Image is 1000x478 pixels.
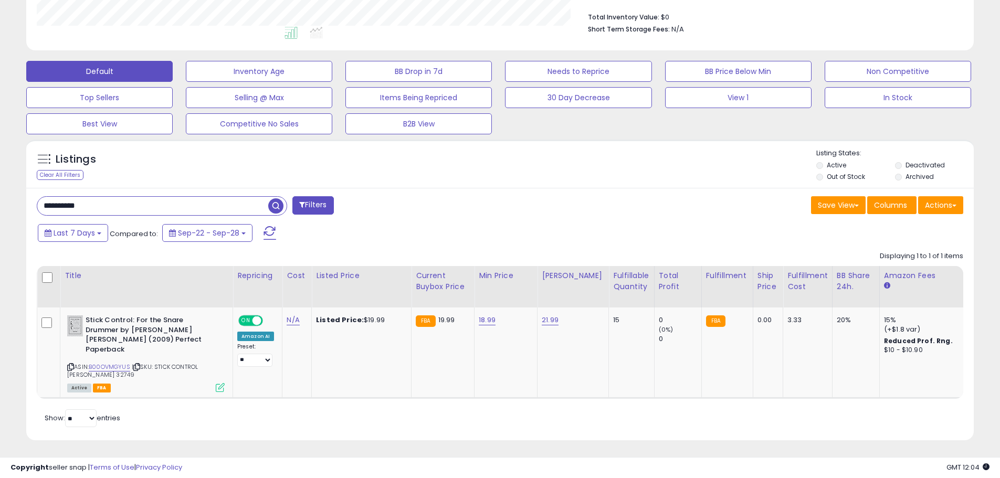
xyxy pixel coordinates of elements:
label: Archived [906,172,934,181]
b: Listed Price: [316,315,364,325]
button: Sep-22 - Sep-28 [162,224,252,242]
div: Min Price [479,270,533,281]
label: Deactivated [906,161,945,169]
div: 15% [884,315,971,325]
div: $10 - $10.90 [884,346,971,355]
div: 0 [659,334,701,344]
span: Compared to: [110,229,158,239]
button: Top Sellers [26,87,173,108]
button: B2B View [345,113,492,134]
button: Default [26,61,173,82]
div: Fulfillable Quantity [613,270,649,292]
button: Inventory Age [186,61,332,82]
span: Show: entries [45,413,120,423]
a: Terms of Use [90,462,134,472]
strong: Copyright [10,462,49,472]
div: Amazon Fees [884,270,975,281]
span: N/A [671,24,684,34]
span: FBA [93,384,111,392]
div: BB Share 24h. [837,270,875,292]
h5: Listings [56,152,96,167]
span: OFF [261,316,278,325]
span: Last 7 Days [54,228,95,238]
button: Columns [867,196,917,214]
div: seller snap | | [10,463,182,473]
div: Total Profit [659,270,697,292]
div: 3.33 [787,315,824,325]
div: Repricing [237,270,278,281]
label: Active [827,161,846,169]
a: N/A [287,315,299,325]
span: 19.99 [438,315,455,325]
small: FBA [416,315,435,327]
button: Competitive No Sales [186,113,332,134]
div: 0.00 [757,315,775,325]
div: Title [65,270,228,281]
div: $19.99 [316,315,403,325]
div: Current Buybox Price [416,270,470,292]
button: Non Competitive [825,61,971,82]
span: Columns [874,200,907,210]
div: Displaying 1 to 1 of 1 items [880,251,963,261]
b: Stick Control: For the Snare Drummer by [PERSON_NAME] [PERSON_NAME] (2009) Perfect Paperback [86,315,213,357]
span: Sep-22 - Sep-28 [178,228,239,238]
div: Listed Price [316,270,407,281]
a: 21.99 [542,315,559,325]
b: Short Term Storage Fees: [588,25,670,34]
span: ON [239,316,252,325]
button: Best View [26,113,173,134]
small: (0%) [659,325,673,334]
img: 5102LxFrALL._SL40_.jpg [67,315,83,336]
b: Total Inventory Value: [588,13,659,22]
small: FBA [706,315,725,327]
p: Listing States: [816,148,974,158]
div: Preset: [237,343,274,367]
a: 18.99 [479,315,496,325]
div: 0 [659,315,701,325]
b: Reduced Prof. Rng. [884,336,953,345]
button: Save View [811,196,866,214]
span: 2025-10-8 12:04 GMT [946,462,990,472]
button: Needs to Reprice [505,61,651,82]
button: Items Being Repriced [345,87,492,108]
div: Amazon AI [237,332,274,341]
span: | SKU: STICK CONTROL [PERSON_NAME] 32749 [67,363,198,378]
button: Actions [918,196,963,214]
button: Filters [292,196,333,215]
small: Amazon Fees. [884,281,890,291]
span: All listings currently available for purchase on Amazon [67,384,91,392]
div: Clear All Filters [37,170,83,180]
div: Ship Price [757,270,778,292]
button: Last 7 Days [38,224,108,242]
a: Privacy Policy [136,462,182,472]
div: 15 [613,315,646,325]
label: Out of Stock [827,172,865,181]
li: $0 [588,10,955,23]
button: Selling @ Max [186,87,332,108]
div: (+$1.8 var) [884,325,971,334]
div: Fulfillment Cost [787,270,828,292]
button: 30 Day Decrease [505,87,651,108]
div: [PERSON_NAME] [542,270,604,281]
div: Fulfillment [706,270,749,281]
div: Cost [287,270,307,281]
button: View 1 [665,87,812,108]
button: BB Drop in 7d [345,61,492,82]
button: BB Price Below Min [665,61,812,82]
button: In Stock [825,87,971,108]
a: B00OVMGYUS [89,363,130,371]
div: ASIN: [67,315,225,391]
div: 20% [837,315,871,325]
